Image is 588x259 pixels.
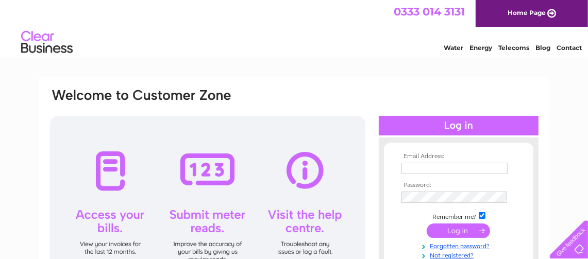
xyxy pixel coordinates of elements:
[401,240,518,250] a: Forgotten password?
[399,182,518,189] th: Password:
[535,44,550,51] a: Blog
[444,44,463,51] a: Water
[21,27,73,58] img: logo.png
[469,44,492,51] a: Energy
[498,44,529,51] a: Telecoms
[427,223,490,238] input: Submit
[399,211,518,221] td: Remember me?
[394,5,465,18] a: 0333 014 3131
[399,153,518,160] th: Email Address:
[557,44,582,51] a: Contact
[51,6,538,50] div: Clear Business is a trading name of Verastar Limited (registered in [GEOGRAPHIC_DATA] No. 3667643...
